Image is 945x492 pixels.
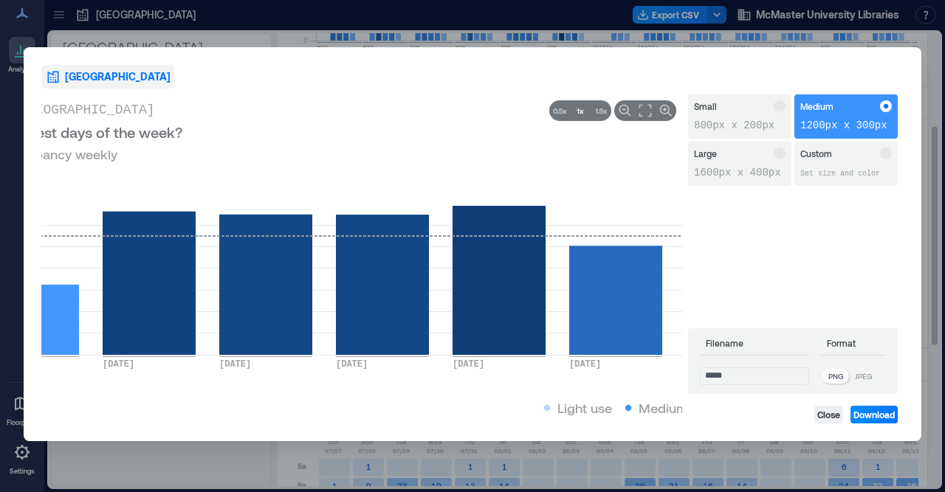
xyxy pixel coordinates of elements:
span: Close [817,409,840,420]
p: Medium [800,100,834,112]
text: [DATE] [219,359,251,370]
p: Format [821,337,886,356]
p: Custom [800,148,832,159]
p: 800px x 200px [694,118,786,133]
p: 1200px x 300px [800,118,892,133]
p: Filename [700,337,809,356]
p: Set size and color [800,168,892,180]
span: Light use [557,398,612,418]
span: Download [853,409,895,420]
p: 1600px x 400px [694,165,786,180]
text: [DATE] [336,359,368,370]
p: Small [694,100,717,112]
span: Medium use [639,398,713,418]
button: [GEOGRAPHIC_DATA] [41,65,175,89]
text: [DATE] [569,359,601,370]
p: PNG [828,370,843,382]
text: [DATE] [103,359,134,370]
button: Download [850,406,898,423]
button: Close [814,406,843,423]
p: Large [694,148,717,159]
p: JPEG [855,370,872,382]
text: [DATE] [453,359,484,370]
span: [GEOGRAPHIC_DATA] [65,69,171,84]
